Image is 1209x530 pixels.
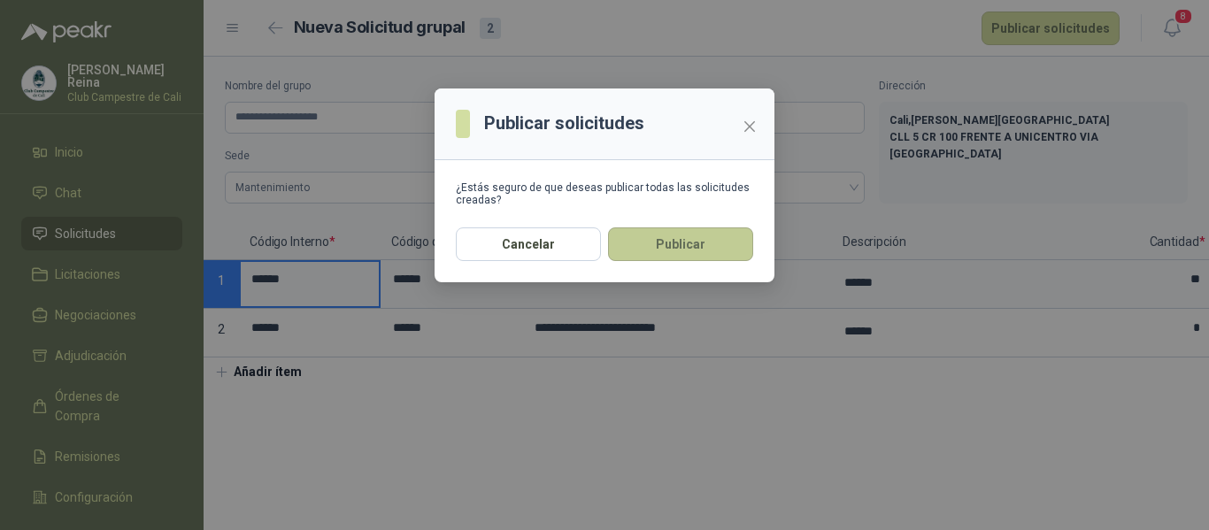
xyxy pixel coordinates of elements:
button: Publicar [608,227,753,261]
button: Close [735,112,764,141]
div: ¿Estás seguro de que deseas publicar todas las solicitudes creadas? [456,181,753,206]
button: Cancelar [456,227,601,261]
h3: Publicar solicitudes [484,110,644,137]
span: close [743,119,757,134]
